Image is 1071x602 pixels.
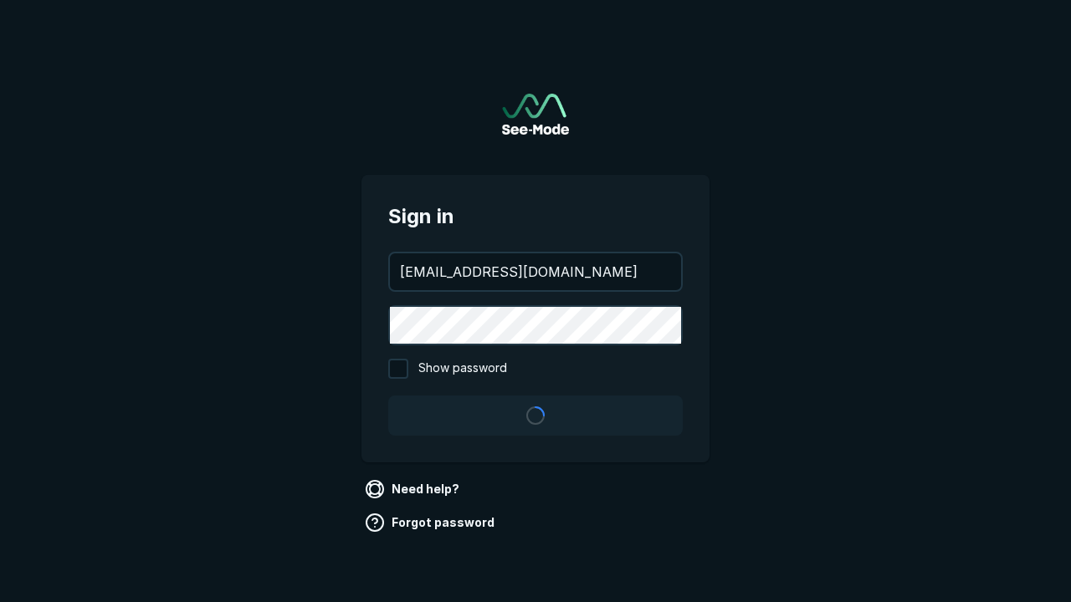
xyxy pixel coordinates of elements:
img: See-Mode Logo [502,94,569,135]
a: Forgot password [361,509,501,536]
span: Show password [418,359,507,379]
a: Go to sign in [502,94,569,135]
span: Sign in [388,202,683,232]
input: your@email.com [390,253,681,290]
a: Need help? [361,476,466,503]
